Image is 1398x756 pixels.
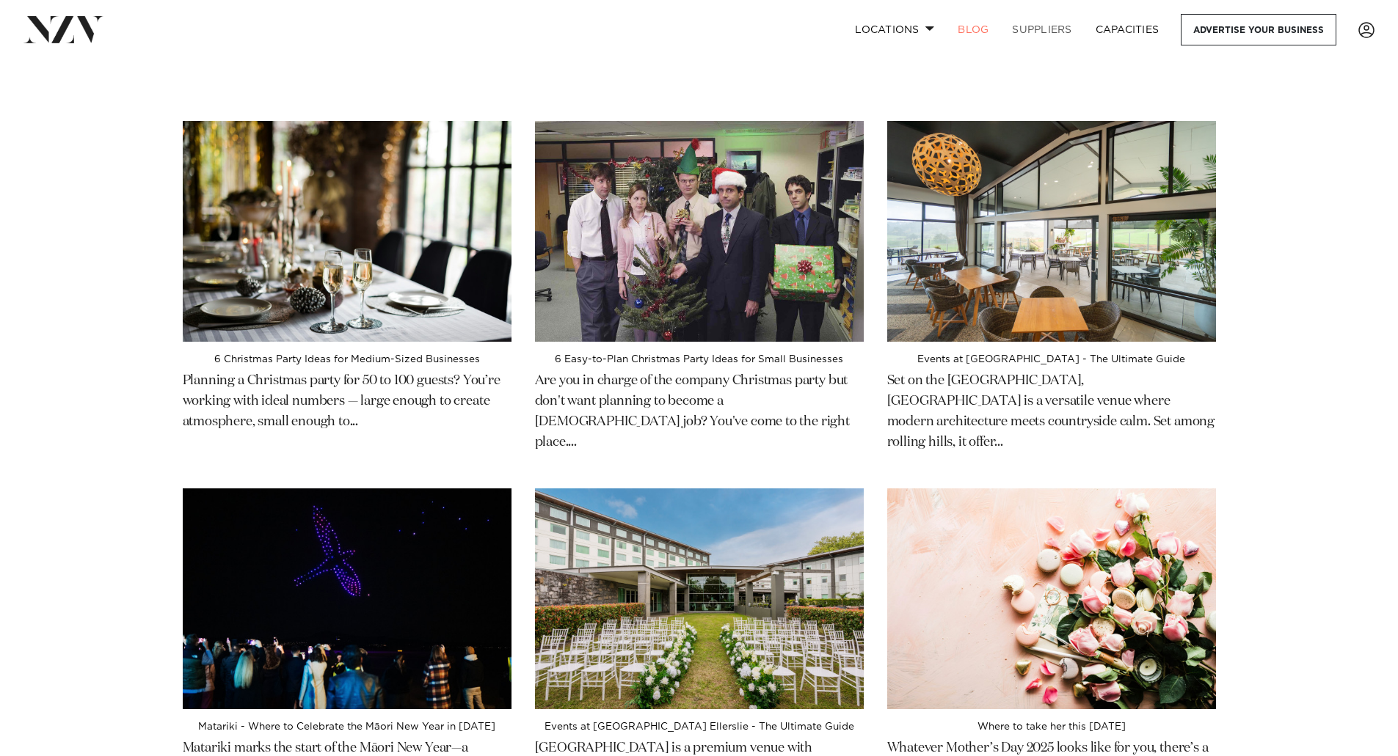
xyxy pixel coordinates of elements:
[843,14,946,45] a: Locations
[183,488,511,709] img: Matariki - Where to Celebrate the Māori New Year in 2025
[183,365,511,433] p: Planning a Christmas party for 50 to 100 guests? You’re working with ideal numbers — large enough...
[1181,14,1336,45] a: Advertise your business
[887,121,1216,342] img: Events at Wainui Golf Club - The Ultimate Guide
[535,721,864,733] h4: Events at [GEOGRAPHIC_DATA] Ellerslie - The Ultimate Guide
[887,121,1216,471] a: Events at Wainui Golf Club - The Ultimate Guide Events at [GEOGRAPHIC_DATA] - The Ultimate Guide ...
[183,121,511,342] img: 6 Christmas Party Ideas for Medium-Sized Businesses
[183,353,511,365] h4: 6 Christmas Party Ideas for Medium-Sized Businesses
[535,121,864,471] a: 6 Easy-to-Plan Christmas Party Ideas for Small Businesses 6 Easy-to-Plan Christmas Party Ideas fo...
[887,353,1216,365] h4: Events at [GEOGRAPHIC_DATA] - The Ultimate Guide
[535,121,864,342] img: 6 Easy-to-Plan Christmas Party Ideas for Small Businesses
[887,488,1216,709] img: Where to take her this Mother's Day
[535,353,864,365] h4: 6 Easy-to-Plan Christmas Party Ideas for Small Businesses
[887,721,1216,733] h4: Where to take her this [DATE]
[535,365,864,453] p: Are you in charge of the company Christmas party but don't want planning to become a [DEMOGRAPHIC...
[535,488,864,709] img: Events at Novotel Auckland Ellerslie - The Ultimate Guide
[23,16,103,43] img: nzv-logo.png
[183,121,511,450] a: 6 Christmas Party Ideas for Medium-Sized Businesses 6 Christmas Party Ideas for Medium-Sized Busi...
[183,721,511,733] h4: Matariki - Where to Celebrate the Māori New Year in [DATE]
[946,14,1000,45] a: BLOG
[1000,14,1083,45] a: SUPPLIERS
[1084,14,1171,45] a: Capacities
[887,365,1216,453] p: Set on the [GEOGRAPHIC_DATA], [GEOGRAPHIC_DATA] is a versatile venue where modern architecture me...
